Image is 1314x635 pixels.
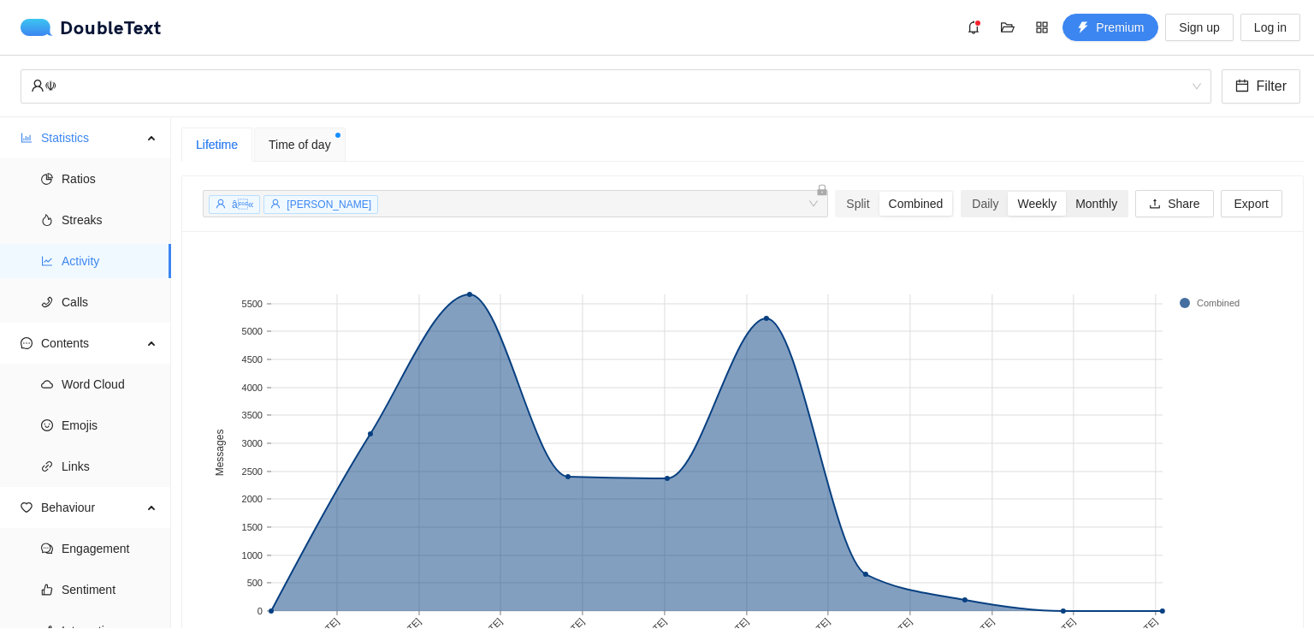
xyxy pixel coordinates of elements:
span: Engagement [62,531,157,566]
span: message [21,337,33,349]
text: 500 [247,578,263,588]
div: DoubleText [21,19,162,36]
text: 2000 [242,494,263,504]
span: upload [1149,198,1161,211]
span: bell [961,21,986,34]
span: Word Cloud [62,367,157,401]
span: Statistics [41,121,142,155]
span: bar-chart [21,132,33,144]
span: Links [62,449,157,484]
span: â« [232,199,253,211]
text: 5000 [242,326,263,336]
text: 1000 [242,550,263,561]
span: Sign up [1179,18,1219,37]
span: user [31,79,44,92]
text: 3000 [242,438,263,448]
button: bell [960,14,987,41]
text: 2500 [242,466,263,477]
span: heart [21,501,33,513]
button: calendarFilter [1222,69,1300,104]
span: ☫ [31,70,1201,103]
span: Export [1234,194,1269,213]
button: uploadShare [1135,190,1213,217]
span: Log in [1254,18,1287,37]
span: Time of day [269,135,331,154]
button: appstore [1028,14,1056,41]
text: 0 [257,606,263,616]
text: 4500 [242,354,263,365]
button: Log in [1240,14,1300,41]
div: Weekly [1008,192,1066,216]
button: Sign up [1165,14,1233,41]
span: Ratios [62,162,157,196]
span: lock [816,184,828,196]
text: 1500 [242,522,263,532]
span: appstore [1029,21,1055,34]
span: link [41,460,53,472]
span: Behaviour [41,490,142,525]
span: comment [41,543,53,555]
span: cloud [41,378,53,390]
span: Streaks [62,203,157,237]
span: Share [1168,194,1199,213]
text: 3500 [242,410,263,420]
span: fire [41,214,53,226]
img: logo [21,19,60,36]
span: [PERSON_NAME] [287,199,371,211]
span: phone [41,296,53,308]
div: ☫ [31,70,1186,103]
span: Sentiment [62,573,157,607]
div: Monthly [1066,192,1127,216]
div: Combined [879,192,953,216]
text: 5500 [242,299,263,309]
span: pie-chart [41,173,53,185]
div: Split [837,192,879,216]
span: user [216,199,226,209]
span: like [41,584,53,596]
span: line-chart [41,255,53,267]
button: thunderboltPremium [1062,14,1158,41]
button: Export [1221,190,1282,217]
span: smile [41,419,53,431]
text: Messages [214,430,226,477]
a: logoDoubleText [21,19,162,36]
span: Emojis [62,408,157,442]
span: calendar [1235,79,1249,95]
span: Premium [1096,18,1144,37]
span: Activity [62,244,157,278]
div: Lifetime [196,135,238,154]
span: Contents [41,326,142,360]
span: user [270,199,281,209]
span: folder-open [995,21,1021,34]
div: Daily [962,192,1008,216]
text: 4000 [242,383,263,393]
span: Filter [1256,75,1287,97]
button: folder-open [994,14,1021,41]
span: thunderbolt [1077,21,1089,35]
span: Calls [62,285,157,319]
